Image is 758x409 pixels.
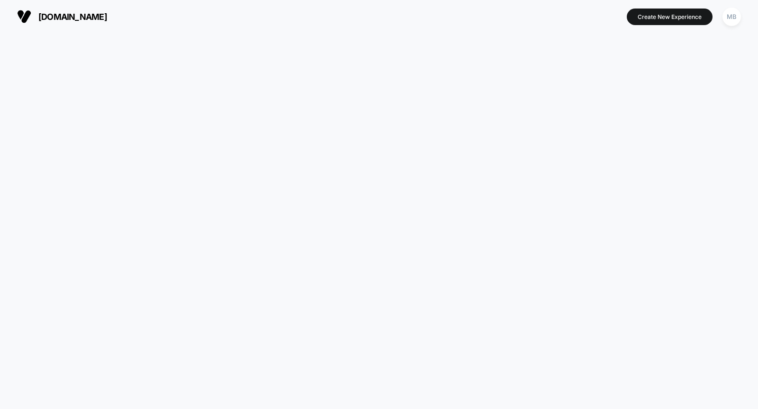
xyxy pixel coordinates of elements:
button: [DOMAIN_NAME] [14,9,110,24]
button: MB [720,7,744,27]
div: MB [722,8,741,26]
img: Visually logo [17,9,31,24]
button: Create New Experience [627,9,713,25]
span: [DOMAIN_NAME] [38,12,107,22]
